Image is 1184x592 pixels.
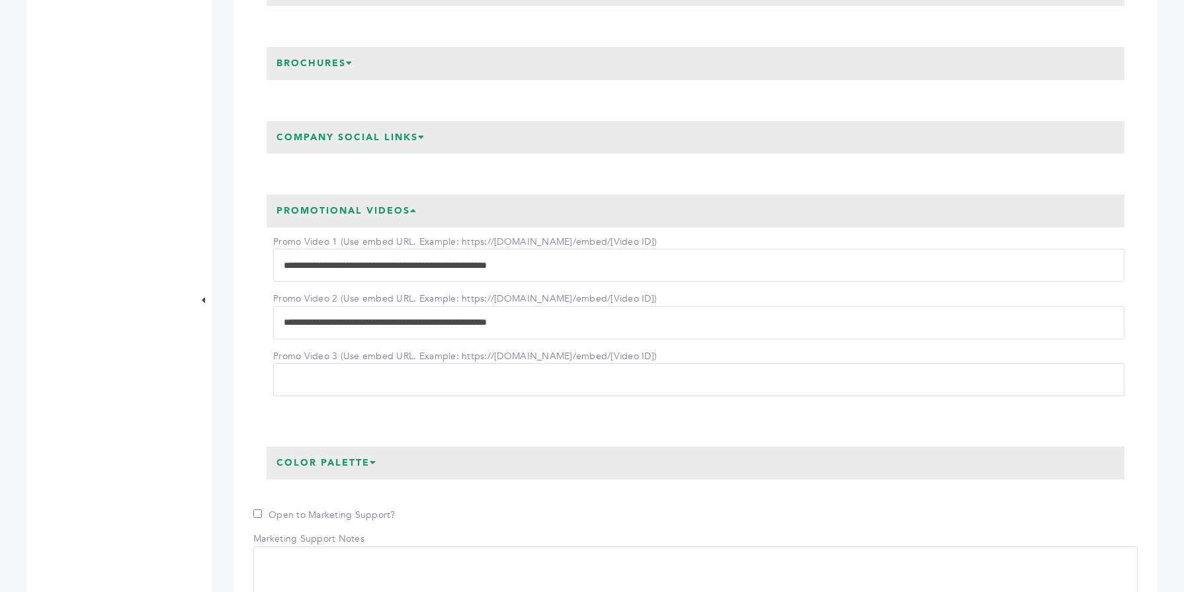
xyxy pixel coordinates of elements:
h3: Brochures [267,47,363,80]
h3: Promotional Videos [267,194,427,228]
label: Promo Video 3 (Use embed URL. Example: https://[DOMAIN_NAME]/embed/[Video ID]) [273,350,657,363]
label: Open to Marketing Support? [253,509,396,522]
label: Marketing Support Notes [253,532,364,546]
input: Open to Marketing Support? [253,509,262,518]
h3: Color Palette [267,446,387,480]
label: Promo Video 1 (Use embed URL. Example: https://[DOMAIN_NAME]/embed/[Video ID]) [273,235,657,249]
label: Promo Video 2 (Use embed URL. Example: https://[DOMAIN_NAME]/embed/[Video ID]) [273,292,657,306]
h3: Company Social Links [267,121,435,154]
